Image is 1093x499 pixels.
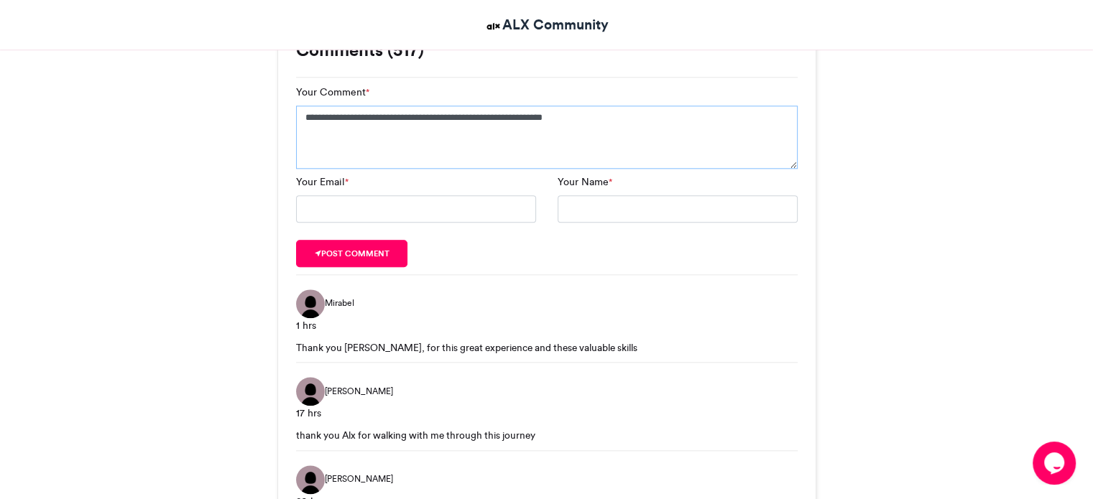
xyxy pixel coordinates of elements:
[325,297,354,309] span: Mirabel
[296,318,798,333] div: 1 hrs
[325,472,393,485] span: [PERSON_NAME]
[296,174,349,190] label: Your Email
[296,465,325,494] img: Ahmed
[484,14,609,35] a: ALX Community
[296,289,325,318] img: Mirabel
[1033,442,1079,485] iframe: chat widget
[296,340,798,355] div: Thank you [PERSON_NAME], for this great experience and these valuable skills
[325,385,393,398] span: [PERSON_NAME]
[558,174,612,190] label: Your Name
[296,377,325,406] img: Joshua
[296,240,408,267] button: Post comment
[484,17,502,35] img: ALX Community
[296,428,798,442] div: thank you Alx for walking with me through this journey
[296,42,798,59] h3: Comments (517)
[296,85,369,100] label: Your Comment
[296,406,798,421] div: 17 hrs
